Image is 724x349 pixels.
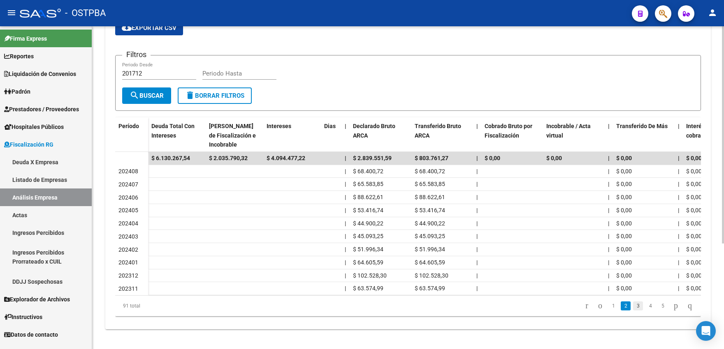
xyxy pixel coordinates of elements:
[594,301,606,310] a: go to previous page
[415,194,445,200] span: $ 88.622,61
[605,117,613,154] datatable-header-cell: |
[616,259,632,266] span: $ 0,00
[415,181,445,187] span: $ 65.583,85
[115,21,183,35] button: Exportar CSV
[122,24,176,32] span: Exportar CSV
[353,272,387,279] span: $ 102.528,30
[353,168,383,174] span: $ 68.400,72
[4,105,79,114] span: Prestadores / Proveedores
[675,117,683,154] datatable-header-cell: |
[209,123,256,148] span: [PERSON_NAME] de Fiscalización e Incobrable
[345,259,346,266] span: |
[686,233,702,239] span: $ 0,00
[4,52,34,61] span: Reportes
[476,246,478,253] span: |
[678,259,679,266] span: |
[353,285,383,292] span: $ 63.574,99
[4,312,42,321] span: Instructivos
[658,301,668,310] a: 5
[621,301,631,310] a: 2
[678,285,679,292] span: |
[616,220,632,227] span: $ 0,00
[608,181,609,187] span: |
[415,207,445,214] span: $ 53.416,74
[353,123,395,139] span: Declarado Bruto ARCA
[657,299,669,313] li: page 5
[267,123,291,129] span: Intereses
[415,123,461,139] span: Transferido Bruto ARCA
[415,246,445,253] span: $ 51.996,34
[616,123,668,129] span: Transferido De Más
[118,123,139,129] span: Período
[345,285,346,292] span: |
[415,168,445,174] span: $ 68.400,72
[118,285,138,292] span: 202311
[115,117,148,152] datatable-header-cell: Período
[608,272,609,279] span: |
[481,117,543,154] datatable-header-cell: Cobrado Bruto por Fiscalización
[633,301,643,310] a: 3
[415,285,445,292] span: $ 63.574,99
[345,155,346,161] span: |
[645,301,655,310] a: 4
[476,194,478,200] span: |
[686,285,702,292] span: $ 0,00
[353,233,383,239] span: $ 45.093,25
[415,233,445,239] span: $ 45.093,25
[118,168,138,174] span: 202408
[130,90,139,100] mat-icon: search
[708,8,717,18] mat-icon: person
[616,246,632,253] span: $ 0,00
[476,272,478,279] span: |
[353,207,383,214] span: $ 53.416,74
[115,296,231,316] div: 91 total
[321,117,341,154] datatable-header-cell: Dias
[686,259,702,266] span: $ 0,00
[415,272,448,279] span: $ 102.528,30
[678,207,679,214] span: |
[476,233,478,239] span: |
[118,272,138,279] span: 202312
[670,301,682,310] a: go to next page
[7,8,16,18] mat-icon: menu
[353,246,383,253] span: $ 51.996,34
[476,123,478,129] span: |
[608,220,609,227] span: |
[678,220,679,227] span: |
[476,155,478,161] span: |
[476,220,478,227] span: |
[415,259,445,266] span: $ 64.605,59
[353,155,392,161] span: $ 2.839.551,59
[684,301,696,310] a: go to last page
[345,220,346,227] span: |
[476,181,478,187] span: |
[350,117,411,154] datatable-header-cell: Declarado Bruto ARCA
[678,168,679,174] span: |
[686,181,702,187] span: $ 0,00
[415,220,445,227] span: $ 44.900,22
[616,285,632,292] span: $ 0,00
[686,246,702,253] span: $ 0,00
[608,246,609,253] span: |
[122,49,151,60] h3: Filtros
[151,155,190,161] span: $ 6.130.267,54
[616,155,632,161] span: $ 0,00
[686,220,702,227] span: $ 0,00
[345,168,346,174] span: |
[678,123,680,129] span: |
[696,321,716,341] div: Open Intercom Messenger
[473,117,481,154] datatable-header-cell: |
[185,92,244,99] span: Borrar Filtros
[616,168,632,174] span: $ 0,00
[608,207,609,214] span: |
[345,181,346,187] span: |
[485,123,532,139] span: Cobrado Bruto por Fiscalización
[616,181,632,187] span: $ 0,00
[616,194,632,200] span: $ 0,00
[607,299,620,313] li: page 1
[411,117,473,154] datatable-header-cell: Transferido Bruto ARCA
[345,123,346,129] span: |
[678,233,679,239] span: |
[678,194,679,200] span: |
[122,87,171,104] button: Buscar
